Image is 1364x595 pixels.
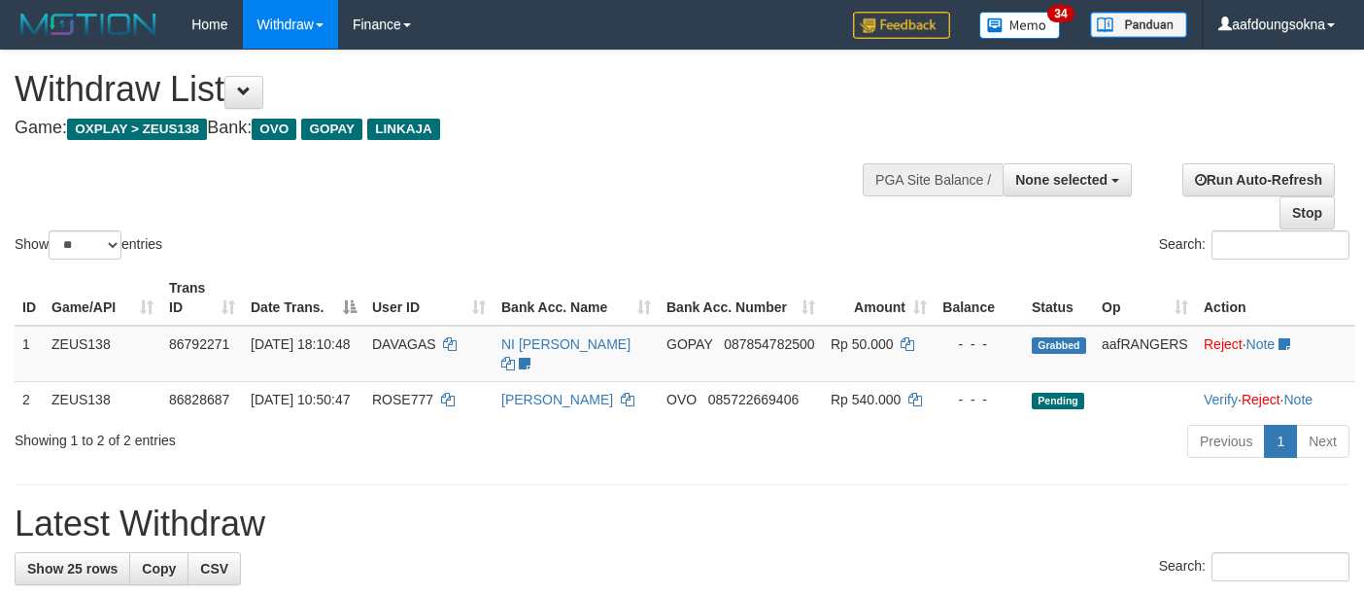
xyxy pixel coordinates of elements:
span: OVO [666,392,697,407]
img: Button%20Memo.svg [979,12,1061,39]
td: 1 [15,326,44,382]
span: 86792271 [169,336,229,352]
th: User ID: activate to sort column ascending [364,270,494,326]
span: GOPAY [301,119,362,140]
input: Search: [1211,552,1349,581]
span: GOPAY [666,336,712,352]
span: [DATE] 10:50:47 [251,392,350,407]
h4: Game: Bank: [15,119,890,138]
th: Trans ID: activate to sort column ascending [161,270,243,326]
a: Previous [1187,425,1265,458]
a: NI [PERSON_NAME] [501,336,631,352]
span: CSV [200,561,228,577]
input: Search: [1211,230,1349,260]
span: DAVAGAS [372,336,436,352]
img: Feedback.jpg [853,12,950,39]
a: Stop [1279,196,1335,229]
a: Note [1246,336,1276,352]
span: Rp 540.000 [831,392,901,407]
span: Copy [142,561,176,577]
a: Reject [1242,392,1280,407]
a: [PERSON_NAME] [501,392,613,407]
span: 86828687 [169,392,229,407]
div: - - - [942,390,1016,409]
td: ZEUS138 [44,326,161,382]
h1: Latest Withdraw [15,505,1349,543]
a: Copy [129,552,188,585]
label: Search: [1159,552,1349,581]
label: Search: [1159,230,1349,260]
a: CSV [188,552,241,585]
th: Amount: activate to sort column ascending [823,270,935,326]
th: Op: activate to sort column ascending [1094,270,1196,326]
a: Show 25 rows [15,552,130,585]
div: PGA Site Balance / [863,163,1003,196]
button: None selected [1003,163,1132,196]
th: Date Trans.: activate to sort column descending [243,270,364,326]
th: Bank Acc. Number: activate to sort column ascending [659,270,823,326]
td: 2 [15,381,44,417]
label: Show entries [15,230,162,260]
td: · · [1196,381,1355,417]
a: Verify [1204,392,1238,407]
th: Action [1196,270,1355,326]
h1: Withdraw List [15,70,890,109]
a: 1 [1264,425,1297,458]
div: - - - [942,334,1016,354]
span: Rp 50.000 [831,336,894,352]
span: OVO [252,119,296,140]
th: Bank Acc. Name: activate to sort column ascending [494,270,659,326]
span: Copy 087854782500 to clipboard [724,336,814,352]
select: Showentries [49,230,121,260]
span: Copy 085722669406 to clipboard [708,392,799,407]
div: Showing 1 to 2 of 2 entries [15,423,554,450]
a: Reject [1204,336,1243,352]
td: ZEUS138 [44,381,161,417]
td: aafRANGERS [1094,326,1196,382]
span: ROSE777 [372,392,433,407]
img: panduan.png [1090,12,1187,38]
span: Pending [1032,393,1084,409]
span: OXPLAY > ZEUS138 [67,119,207,140]
th: Balance [935,270,1024,326]
span: Show 25 rows [27,561,118,577]
span: Grabbed [1032,337,1086,354]
span: 34 [1047,5,1074,22]
img: MOTION_logo.png [15,10,162,39]
th: Status [1024,270,1094,326]
th: Game/API: activate to sort column ascending [44,270,161,326]
th: ID [15,270,44,326]
td: · [1196,326,1355,382]
span: LINKAJA [367,119,440,140]
a: Note [1283,392,1313,407]
span: None selected [1015,172,1108,188]
a: Run Auto-Refresh [1182,163,1335,196]
span: [DATE] 18:10:48 [251,336,350,352]
a: Next [1296,425,1349,458]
